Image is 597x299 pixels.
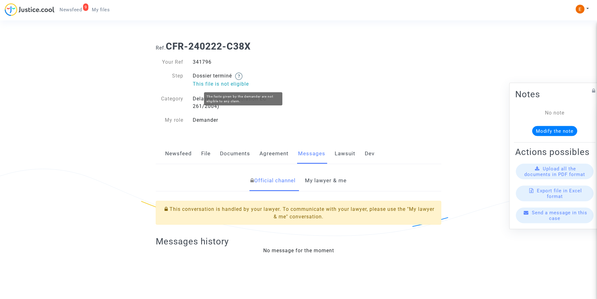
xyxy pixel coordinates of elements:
span: Newsfeed [60,7,82,13]
span: Send a message in this case [532,210,587,221]
div: Your Ref [151,58,188,66]
a: Documents [220,143,250,164]
div: Dossier terminé [188,72,299,89]
a: Messages [298,143,325,164]
span: Export file in Excel format [537,188,582,199]
b: CFR-240222-C38X [166,41,251,52]
div: 341796 [188,58,299,66]
div: My role [151,116,188,124]
a: Official channel [250,170,296,191]
a: Newsfeed [165,143,192,164]
img: ACg8ocIeiFvHKe4dA5oeRFd_CiCnuxWUEc1A2wYhRJE3TTWt=s96-c [576,5,584,13]
h2: Actions possibles [515,146,594,157]
h2: Messages history [156,236,441,247]
div: This conversation is handled by your lawyer. To communicate with your lawyer, please use the "My ... [156,201,441,225]
button: Modify the note [532,126,577,136]
a: File [201,143,211,164]
img: jc-logo.svg [5,3,55,16]
span: My files [92,7,110,13]
a: 9Newsfeed [55,5,87,14]
div: Category [151,95,188,110]
div: Delayed flight (Regulation EC 261/2004) [188,95,299,110]
img: help.svg [235,72,243,80]
div: No note [525,109,585,116]
span: Upload all the documents in PDF format [524,166,585,177]
a: Lawsuit [335,143,355,164]
a: Dev [365,143,374,164]
a: Agreement [259,143,289,164]
p: This file is not eligible [193,80,294,88]
div: Step [151,72,188,89]
div: No message for the moment [156,247,441,254]
div: Demander [188,116,299,124]
span: Ref. [156,45,166,51]
a: My files [87,5,115,14]
div: 9 [83,3,89,11]
a: My lawyer & me [305,170,347,191]
h2: Notes [515,88,594,99]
